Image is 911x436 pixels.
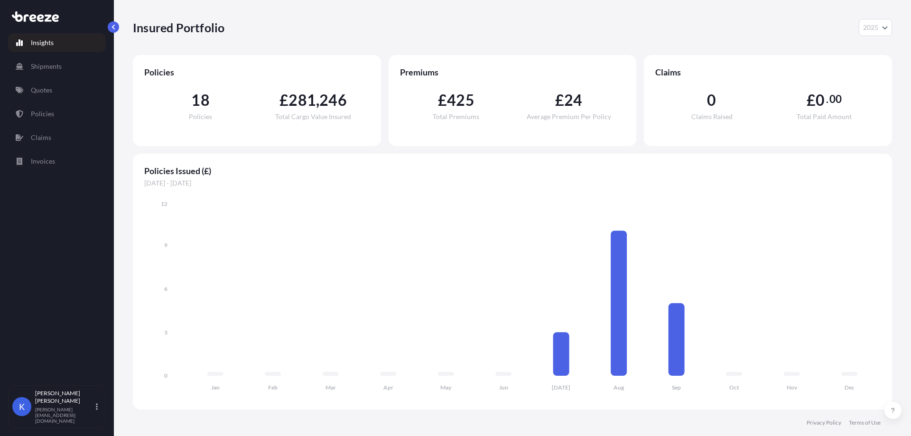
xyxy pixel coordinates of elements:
a: Claims [8,128,106,147]
span: 0 [816,93,825,108]
tspan: Mar [325,384,336,391]
button: Year Selector [859,19,892,36]
tspan: Dec [845,384,855,391]
p: [PERSON_NAME] [PERSON_NAME] [35,390,94,405]
p: [PERSON_NAME][EMAIL_ADDRESS][DOMAIN_NAME] [35,407,94,424]
span: £ [807,93,816,108]
a: Quotes [8,81,106,100]
p: Invoices [31,157,55,166]
p: Insured Portfolio [133,20,224,35]
a: Terms of Use [849,419,881,427]
span: £ [555,93,564,108]
tspan: Jan [211,384,220,391]
tspan: Aug [614,384,624,391]
a: Policies [8,104,106,123]
span: 2025 [863,23,878,32]
p: Quotes [31,85,52,95]
span: £ [438,93,447,108]
span: Average Premium Per Policy [527,113,611,120]
p: Insights [31,38,54,47]
tspan: Apr [383,384,393,391]
tspan: 12 [161,200,167,207]
p: Claims [31,133,51,142]
span: Total Premiums [433,113,479,120]
span: Total Cargo Value Insured [275,113,351,120]
tspan: Oct [729,384,739,391]
span: Premiums [400,66,625,78]
span: 18 [191,93,209,108]
span: Total Paid Amount [797,113,852,120]
span: Claims [655,66,881,78]
a: Shipments [8,57,106,76]
tspan: 3 [164,329,167,336]
span: Claims Raised [691,113,733,120]
p: Policies [31,109,54,119]
tspan: Nov [787,384,798,391]
span: Policies [144,66,370,78]
a: Invoices [8,152,106,171]
span: 281 [288,93,316,108]
span: K [19,402,25,411]
tspan: [DATE] [552,384,570,391]
span: Policies Issued (£) [144,165,881,176]
span: 24 [564,93,582,108]
tspan: 9 [164,241,167,249]
tspan: May [440,384,452,391]
a: Privacy Policy [807,419,841,427]
span: £ [279,93,288,108]
tspan: 0 [164,372,167,379]
span: , [316,93,319,108]
tspan: 6 [164,285,167,292]
span: 00 [829,95,842,103]
span: . [826,95,828,103]
span: 425 [447,93,474,108]
tspan: Jun [499,384,508,391]
span: 246 [319,93,347,108]
p: Shipments [31,62,62,71]
a: Insights [8,33,106,52]
span: [DATE] - [DATE] [144,178,881,188]
tspan: Feb [268,384,278,391]
span: Policies [189,113,212,120]
tspan: Sep [672,384,681,391]
span: 0 [707,93,716,108]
